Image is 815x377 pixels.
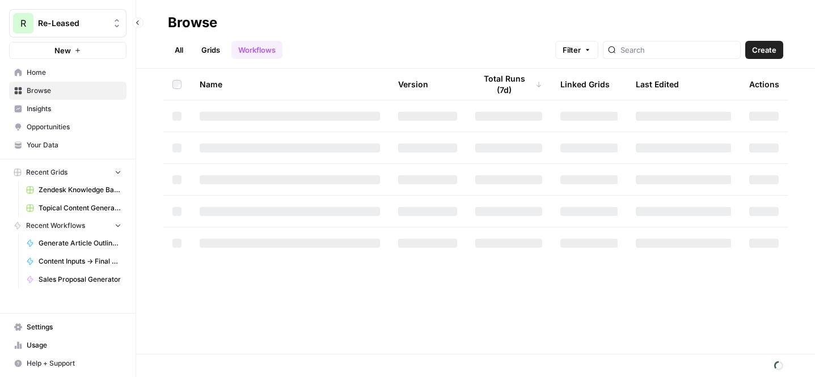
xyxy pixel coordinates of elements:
div: Actions [749,69,779,100]
a: Sales Proposal Generator [21,270,126,289]
a: Home [9,63,126,82]
a: All [168,41,190,59]
span: Your Data [27,140,121,150]
a: Insights [9,100,126,118]
span: Browse [27,86,121,96]
a: Opportunities [9,118,126,136]
a: Grids [195,41,227,59]
span: Topical Content Generation Grid [39,203,121,213]
div: Name [200,69,380,100]
span: New [54,45,71,56]
a: Your Data [9,136,126,154]
a: Generate Article Outline + Deep Research [21,234,126,252]
button: Recent Workflows [9,217,126,234]
span: Recent Grids [26,167,67,177]
span: Content Inputs -> Final Outputs [39,256,121,266]
a: Browse [9,82,126,100]
span: Opportunities [27,122,121,132]
span: Create [752,44,776,56]
button: Workspace: Re-Leased [9,9,126,37]
span: Help + Support [27,358,121,368]
span: Sales Proposal Generator [39,274,121,285]
a: Workflows [231,41,282,59]
button: Create [745,41,783,59]
a: Zendesk Knowledge Base Update [21,181,126,199]
span: Usage [27,340,121,350]
span: Generate Article Outline + Deep Research [39,238,121,248]
div: Last Edited [636,69,679,100]
button: Help + Support [9,354,126,372]
a: Usage [9,336,126,354]
button: New [9,42,126,59]
input: Search [620,44,736,56]
div: Browse [168,14,217,32]
span: R [20,16,26,30]
span: Recent Workflows [26,221,85,231]
span: Re-Leased [38,18,107,29]
div: Version [398,69,428,100]
span: Settings [27,322,121,332]
button: Filter [555,41,598,59]
a: Settings [9,318,126,336]
a: Content Inputs -> Final Outputs [21,252,126,270]
a: Topical Content Generation Grid [21,199,126,217]
button: Recent Grids [9,164,126,181]
span: Insights [27,104,121,114]
div: Linked Grids [560,69,610,100]
div: Total Runs (7d) [475,69,542,100]
span: Filter [563,44,581,56]
span: Zendesk Knowledge Base Update [39,185,121,195]
span: Home [27,67,121,78]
